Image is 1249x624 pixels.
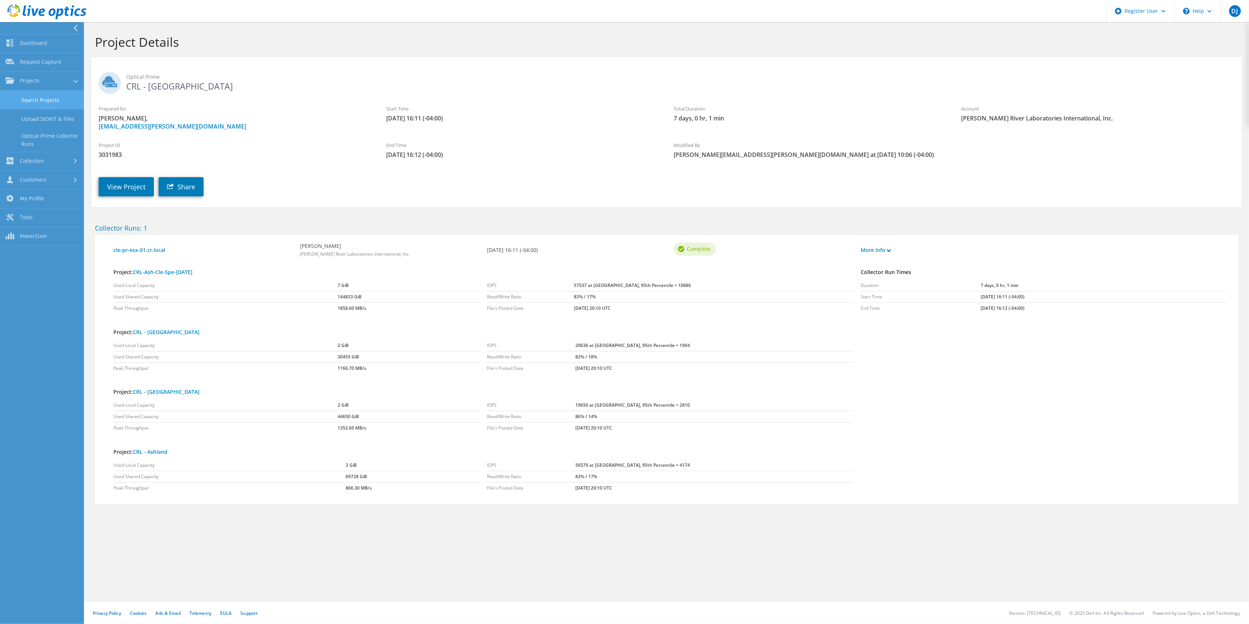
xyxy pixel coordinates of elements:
span: Complete [687,245,710,253]
span: 7 days, 0 hr, 1 min [674,114,946,122]
td: 1858.60 MB/s [338,303,480,314]
span: [DATE] 16:11 (-04:00) [386,114,659,122]
td: Peak Throughput [113,362,338,374]
a: Telemetry [190,610,211,616]
a: CRL - [GEOGRAPHIC_DATA] [133,388,200,395]
td: Read/Write Ratio [487,471,575,483]
svg: \n [1183,8,1190,14]
span: DJ [1229,5,1241,17]
a: Ads & Email [156,610,181,616]
b: [DATE] 16:11 (-04:00) [487,246,538,254]
li: Powered by Live Optics, a Dell Technology [1153,610,1240,616]
span: 3031983 [99,151,371,159]
td: 83% / 17% [574,291,853,303]
li: © 2025 Dell Inc. All Rights Reserved [1070,610,1144,616]
label: Start Time [386,105,659,112]
td: 56579 at [GEOGRAPHIC_DATA], 95th Percentile = 4174 [575,460,853,471]
td: Read/Write Ratio [487,411,575,423]
td: 82% / 18% [575,351,853,362]
a: [EMAIL_ADDRESS][PERSON_NAME][DOMAIN_NAME] [99,122,246,130]
td: 30455 GiB [338,351,480,362]
li: Version: [TECHNICAL_ID] [1009,610,1061,616]
td: Read/Write Ratio [487,291,574,303]
td: 44650 GiB [338,411,480,423]
td: 1352.60 MB/s [338,423,480,434]
td: Duration [861,280,981,291]
span: [DATE] 16:12 (-04:00) [386,151,659,159]
a: Cookies [130,610,147,616]
td: 86% / 14% [575,411,853,423]
td: 83% / 17% [575,471,853,483]
a: View Project [99,177,154,196]
td: 2 GiB [338,340,480,351]
td: 69728 GiB [346,471,480,483]
span: [PERSON_NAME] River Laboratories International, Inc. [962,114,1234,122]
td: [DATE] 20:10 UTC [575,362,853,374]
td: [DATE] 20:10 UTC [575,483,853,494]
td: 7 days, 0 hr, 1 min [981,280,1227,291]
h1: Project Details [95,34,1234,50]
td: 7 GiB [338,280,480,291]
td: IOPS [487,280,574,291]
h4: Project: [113,268,853,276]
td: Used Local Capacity [113,280,338,291]
span: [PERSON_NAME][EMAIL_ADDRESS][PERSON_NAME][DOMAIN_NAME] at [DATE] 10:06 (-04:00) [674,151,946,159]
td: File's Posted Date [487,483,575,494]
label: Total Duration [674,105,946,112]
td: Used Local Capacity [113,460,346,471]
a: CRL - Ashland [133,448,167,455]
td: 866.30 MB/s [346,483,480,494]
h4: Project: [113,328,853,336]
td: Peak Throughput [113,423,338,434]
td: 19650 at [GEOGRAPHIC_DATA], 95th Percentile = 2810 [575,400,853,411]
td: 2 GiB [338,400,480,411]
td: End Time [861,303,981,314]
td: IOPS [487,400,575,411]
td: File's Posted Date [487,423,575,434]
td: Used Local Capacity [113,400,338,411]
a: Privacy Policy [93,610,121,616]
h4: Collector Run Times [861,268,1227,276]
td: File's Posted Date [487,362,575,374]
label: Modified By [674,141,946,149]
h4: Project: [113,448,853,456]
td: [DATE] 20:10 UTC [574,303,853,314]
a: cle-pr-esx-01.cr.local [113,246,293,254]
td: IOPS [487,340,575,351]
span: Optical Prime [126,73,1234,81]
td: [DATE] 16:11 (-04:00) [981,291,1227,303]
td: 1166.70 MB/s [338,362,480,374]
td: File's Posted Date [487,303,574,314]
td: Used Shared Capacity [113,291,338,303]
b: [PERSON_NAME] [300,242,410,250]
h4: Project: [113,388,853,396]
a: More Info [861,246,891,254]
label: End Time [386,141,659,149]
h2: CRL - [GEOGRAPHIC_DATA] [99,72,1234,90]
a: CRL - [GEOGRAPHIC_DATA] [133,329,200,336]
label: Project ID [99,141,371,149]
td: 20636 at [GEOGRAPHIC_DATA], 95th Percentile = 1904 [575,340,853,351]
td: 57537 at [GEOGRAPHIC_DATA], 95th Percentile = 10886 [574,280,853,291]
td: Read/Write Ratio [487,351,575,362]
label: Prepared for [99,105,371,112]
td: [DATE] 20:10 UTC [575,423,853,434]
td: [DATE] 16:12 (-04:00) [981,303,1227,314]
td: Used Shared Capacity [113,351,338,362]
a: EULA [220,610,232,616]
td: Peak Throughput [113,483,346,494]
td: Used Shared Capacity [113,411,338,423]
a: CRL-Ash-Cle-Spe-[DATE] [133,269,193,276]
td: Used Local Capacity [113,340,338,351]
td: IOPS [487,460,575,471]
span: [PERSON_NAME], [99,114,371,130]
td: 3 GiB [346,460,480,471]
span: [PERSON_NAME] River Laboratories International, Inc. [300,251,410,257]
td: 144833 GiB [338,291,480,303]
td: Start Time [861,291,981,303]
td: Peak Throughput [113,303,338,314]
a: Support [240,610,258,616]
td: Used Shared Capacity [113,471,346,483]
a: Share [159,177,204,196]
h2: Collector Runs: 1 [95,224,1238,232]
